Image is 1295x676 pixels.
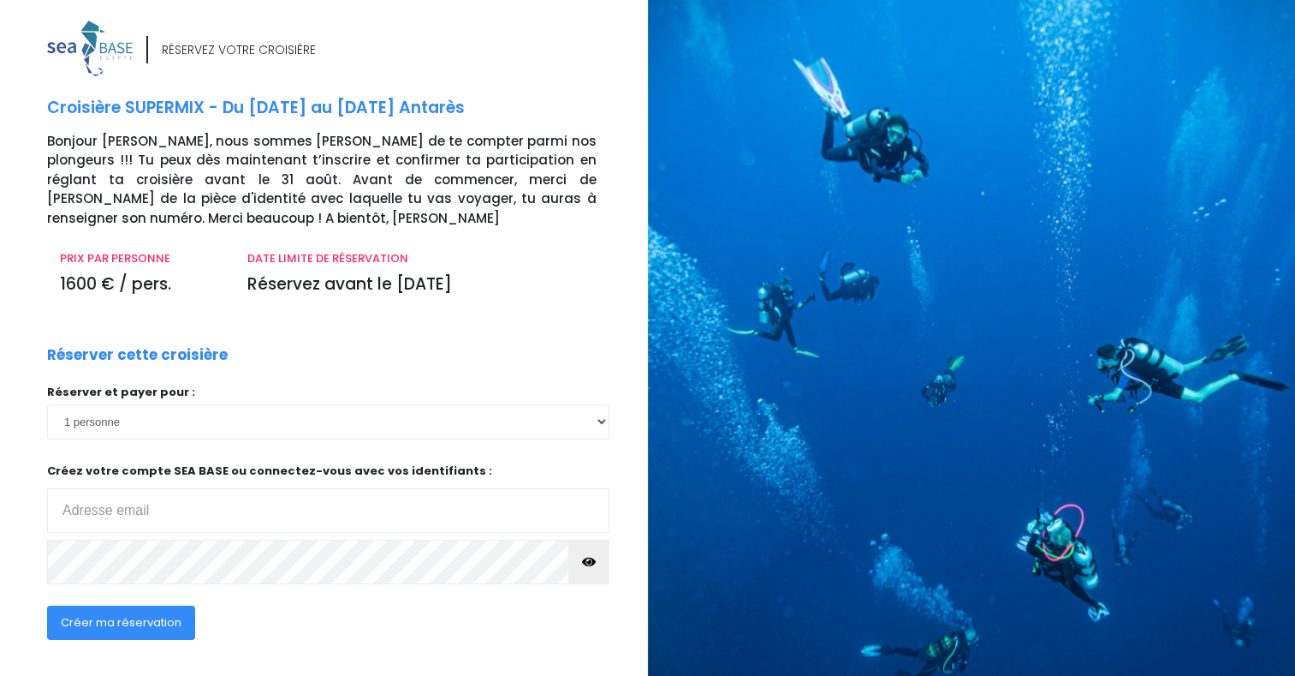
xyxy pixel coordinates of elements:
div: RÉSERVEZ VOTRE CROISIÈRE [162,41,316,59]
p: Réservez avant le [DATE] [247,272,597,297]
p: PRIX PAR PERSONNE [60,250,222,267]
p: Réserver cette croisière [47,344,228,367]
input: Adresse email [47,488,609,533]
p: DATE LIMITE DE RÉSERVATION [247,250,597,267]
span: Créer ma réservation [61,614,181,631]
p: Croisière SUPERMIX - Du [DATE] au [DATE] Antarès [47,96,635,121]
p: 1600 € / pers. [60,272,222,297]
p: Créez votre compte SEA BASE ou connectez-vous avec vos identifiants : [47,463,609,534]
p: Bonjour [PERSON_NAME], nous sommes [PERSON_NAME] de te compter parmi nos plongeurs !!! Tu peux dè... [47,132,635,229]
button: Créer ma réservation [47,606,195,640]
p: Réserver et payer pour : [47,384,609,401]
img: logo_color1.png [47,21,133,76]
